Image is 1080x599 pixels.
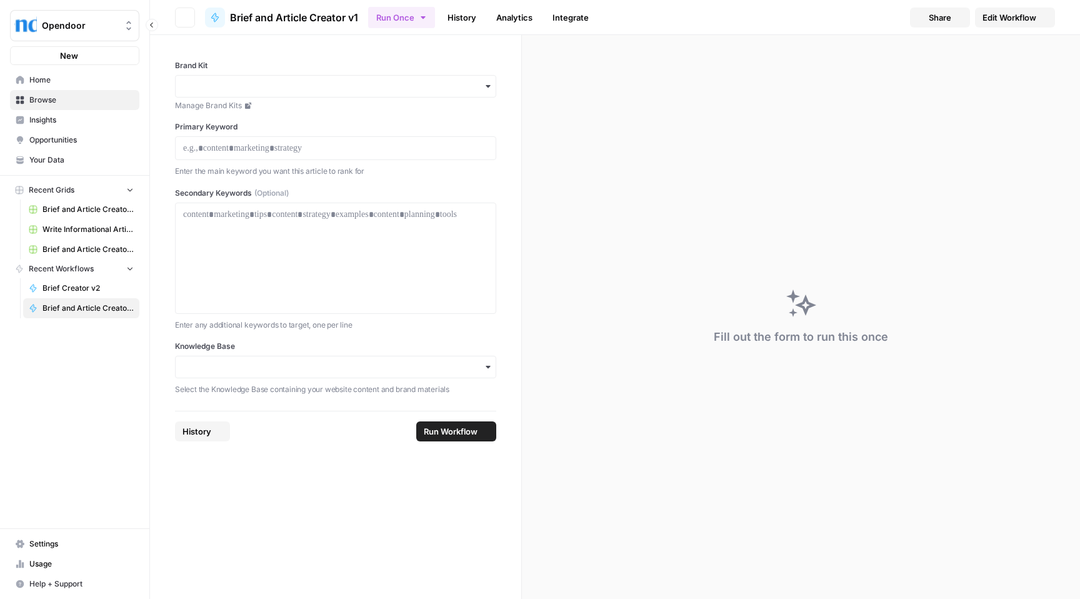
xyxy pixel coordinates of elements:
span: Home [29,74,134,86]
span: Your Data [29,154,134,166]
span: Run Workflow [424,425,477,438]
span: Write Informational Article [42,224,134,235]
a: Usage [10,554,139,574]
label: Brand Kit [175,60,496,71]
button: New [10,46,139,65]
span: Brief and Article Creator v1 [230,10,358,25]
a: Edit Workflow [975,8,1055,28]
span: Recent Grids [29,184,74,196]
a: Insights [10,110,139,130]
a: Brief and Article Creator v1 Grid (2) [23,239,139,259]
a: Brief and Article Creator v1 Grid (1) [23,199,139,219]
a: Your Data [10,150,139,170]
span: Brief Creator v2 [42,283,134,294]
span: Insights [29,114,134,126]
span: History [182,425,211,438]
p: Enter any additional keywords to target, one per line [175,319,496,331]
button: Recent Grids [10,181,139,199]
a: Manage Brand Kits [175,100,496,111]
a: Browse [10,90,139,110]
span: Share [929,11,951,24]
span: Brief and Article Creator v1 [42,303,134,314]
a: Brief Creator v2 [23,278,139,298]
a: Settings [10,534,139,554]
button: Run Once [368,7,435,28]
button: Run Workflow [416,421,496,441]
span: Recent Workflows [29,263,94,274]
span: Edit Workflow [982,11,1036,24]
button: Help + Support [10,574,139,594]
p: Select the Knowledge Base containing your website content and brand materials [175,383,496,396]
a: Brief and Article Creator v1 [23,298,139,318]
p: Enter the main keyword you want this article to rank for [175,165,496,178]
span: Brief and Article Creator v1 Grid (1) [42,204,134,215]
span: Opendoor [42,19,117,32]
span: (Optional) [254,188,289,199]
button: Recent Workflows [10,259,139,278]
span: Usage [29,558,134,570]
span: New [60,49,78,62]
a: Integrate [545,8,596,28]
button: History [175,421,230,441]
a: History [440,8,484,28]
label: Knowledge Base [175,341,496,352]
a: Analytics [489,8,540,28]
span: Help + Support [29,578,134,590]
a: Write Informational Article [23,219,139,239]
span: Brief and Article Creator v1 Grid (2) [42,244,134,255]
div: Fill out the form to run this once [714,328,888,346]
a: Home [10,70,139,90]
img: Opendoor Logo [14,14,37,37]
a: Opportunities [10,130,139,150]
label: Primary Keyword [175,121,496,133]
button: Workspace: Opendoor [10,10,139,41]
label: Secondary Keywords [175,188,496,199]
span: Settings [29,538,134,550]
a: Brief and Article Creator v1 [205,8,358,28]
span: Browse [29,94,134,106]
button: Share [910,8,970,28]
span: Opportunities [29,134,134,146]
